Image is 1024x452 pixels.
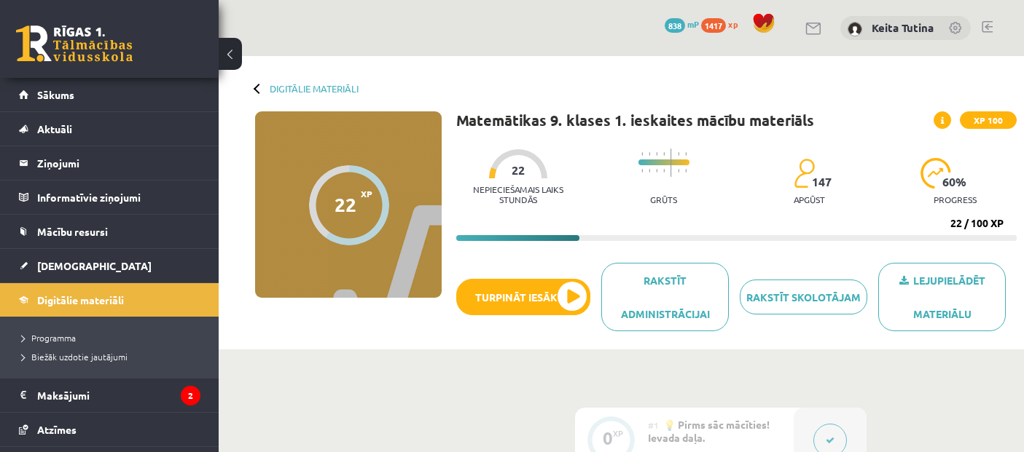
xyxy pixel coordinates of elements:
[848,22,862,36] img: Keita Tutina
[613,429,623,437] div: XP
[19,378,200,412] a: Maksājumi2
[701,18,726,33] span: 1417
[942,175,967,189] span: 60 %
[37,146,200,180] legend: Ziņojumi
[37,88,74,101] span: Sākums
[22,351,128,362] span: Biežāk uzdotie jautājumi
[19,146,200,180] a: Ziņojumi
[687,18,699,30] span: mP
[37,259,152,272] span: [DEMOGRAPHIC_DATA]
[641,169,643,173] img: icon-short-line-57e1e144782c952c97e751825c79c345078a6d821885a25fce030b3d8c18986b.svg
[456,111,814,129] h1: Matemātikas 9. klases 1. ieskaites mācību materiāls
[665,18,685,33] span: 838
[641,152,643,156] img: icon-short-line-57e1e144782c952c97e751825c79c345078a6d821885a25fce030b3d8c18986b.svg
[19,215,200,248] a: Mācību resursi
[872,20,934,35] a: Keita Tutina
[678,152,679,156] img: icon-short-line-57e1e144782c952c97e751825c79c345078a6d821885a25fce030b3d8c18986b.svg
[181,386,200,405] i: 2
[685,152,687,156] img: icon-short-line-57e1e144782c952c97e751825c79c345078a6d821885a25fce030b3d8c18986b.svg
[663,169,665,173] img: icon-short-line-57e1e144782c952c97e751825c79c345078a6d821885a25fce030b3d8c18986b.svg
[37,181,200,214] legend: Informatīvie ziņojumi
[270,83,359,94] a: Digitālie materiāli
[19,78,200,111] a: Sākums
[335,194,356,215] div: 22
[22,332,76,344] span: Programma
[456,184,580,205] p: Nepieciešamais laiks stundās
[671,148,672,177] img: icon-long-line-d9ea69661e0d244f92f715978eff75569469978d946b2353a9bb055b3ed8787d.svg
[19,112,200,146] a: Aktuāli
[934,194,977,205] p: progress
[656,169,657,173] img: icon-short-line-57e1e144782c952c97e751825c79c345078a6d821885a25fce030b3d8c18986b.svg
[678,169,679,173] img: icon-short-line-57e1e144782c952c97e751825c79c345078a6d821885a25fce030b3d8c18986b.svg
[22,350,204,363] a: Biežāk uzdotie jautājumi
[19,283,200,317] a: Digitālie materiāli
[685,169,687,173] img: icon-short-line-57e1e144782c952c97e751825c79c345078a6d821885a25fce030b3d8c18986b.svg
[361,189,372,199] span: XP
[16,25,133,62] a: Rīgas 1. Tālmācības vidusskola
[656,152,657,156] img: icon-short-line-57e1e144782c952c97e751825c79c345078a6d821885a25fce030b3d8c18986b.svg
[665,18,699,30] a: 838 mP
[878,263,1006,331] a: Lejupielādēt materiālu
[37,378,200,412] legend: Maksājumi
[648,418,770,444] span: 💡 Pirms sāc mācīties! Ievada daļa.
[794,158,815,189] img: students-c634bb4e5e11cddfef0936a35e636f08e4e9abd3cc4e673bd6f9a4125e45ecb1.svg
[37,423,77,436] span: Atzīmes
[37,293,124,306] span: Digitālie materiāli
[728,18,738,30] span: xp
[37,122,72,135] span: Aktuāli
[960,111,1017,129] span: XP 100
[19,413,200,446] a: Atzīmes
[701,18,745,30] a: 1417 xp
[649,169,650,173] img: icon-short-line-57e1e144782c952c97e751825c79c345078a6d821885a25fce030b3d8c18986b.svg
[22,331,204,344] a: Programma
[740,279,867,314] a: Rakstīt skolotājam
[650,194,677,205] p: Grūts
[37,225,108,238] span: Mācību resursi
[512,164,525,177] span: 22
[663,152,665,156] img: icon-short-line-57e1e144782c952c97e751825c79c345078a6d821885a25fce030b3d8c18986b.svg
[794,194,825,205] p: apgūst
[603,432,613,445] div: 0
[649,152,650,156] img: icon-short-line-57e1e144782c952c97e751825c79c345078a6d821885a25fce030b3d8c18986b.svg
[648,419,659,431] span: #1
[456,279,590,315] button: Turpināt iesākto
[601,263,729,331] a: Rakstīt administrācijai
[812,175,832,189] span: 147
[19,249,200,282] a: [DEMOGRAPHIC_DATA]
[19,181,200,214] a: Informatīvie ziņojumi
[921,158,952,189] img: icon-progress-161ccf0a02000e728c5f80fcf4c31c7af3da0e1684b2b1d7c360e028c24a22f1.svg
